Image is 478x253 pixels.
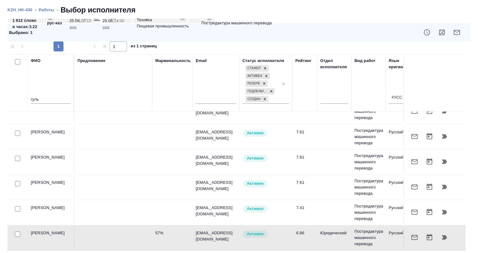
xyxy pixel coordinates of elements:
p: Постредактура машинного перевода [354,228,382,247]
button: Продолжить [437,154,452,169]
td: [PERSON_NAME] [28,176,74,198]
div: Стажер, Активен, Резерв, Подлежит внедрению, Создан [245,88,275,95]
div: Рядовой исполнитель: назначай с учетом рейтинга [242,205,289,213]
p: [EMAIL_ADDRESS][DOMAIN_NAME] [196,129,236,141]
p: 25.08, [102,18,114,23]
button: Отправить предложение о работе [449,25,464,40]
button: Открыть календарь загрузки [422,230,437,245]
td: [PERSON_NAME] [28,126,74,148]
div: 7.61 [296,154,314,160]
div: Рядовой исполнитель: назначай с учетом рейтинга [242,129,289,137]
span: Выбрано : 1 [9,30,33,35]
input: Выбери исполнителей, чтобы отправить приглашение на работу [15,156,20,161]
button: Продолжить [437,230,452,245]
button: Открыть календарь загрузки [422,129,437,144]
td: [PERSON_NAME] [28,151,74,173]
div: 6.86 [296,230,314,236]
li: ‹ [35,7,36,13]
div: 7.41 [296,205,314,211]
li: ‹ [57,7,58,13]
p: Постредактура машинного перевода [201,20,272,26]
button: Отправить предложение о работе [407,154,422,169]
button: Продолжить [437,205,452,220]
td: Русский [386,151,420,173]
div: ФИО [31,58,40,64]
div: Стажер [246,65,262,72]
button: Рассчитать маржинальность заказа [434,25,449,40]
button: Продолжить [437,179,452,194]
p: [EMAIL_ADDRESS][DOMAIN_NAME] [196,230,236,242]
p: Постредактура машинного перевода [354,127,382,146]
td: Русский [386,176,420,198]
button: Открыть календарь загрузки [422,179,437,194]
button: Открыть календарь загрузки [422,154,437,169]
input: Выбери исполнителей, чтобы отправить приглашение на работу [15,131,20,136]
button: Открыть календарь загрузки [422,205,437,220]
button: Отправить предложение о работе [407,205,422,220]
div: Стажер, Активен, Резерв, Подлежит внедрению, Создан [245,72,270,80]
button: Показать доступность исполнителя [419,25,434,40]
p: Активен [247,231,264,237]
div: Стажер, Активен, Резерв, Подлежит внедрению, Создан [245,64,269,72]
p: Постредактура машинного перевода [354,178,382,197]
a: Работы [39,7,54,12]
p: Активен [247,130,264,136]
button: Продолжить [437,129,452,144]
td: [PERSON_NAME] [28,202,74,223]
div: Вид работ [354,58,376,64]
div: Рядовой исполнитель: назначай с учетом рейтинга [242,154,289,163]
h2: Выбор исполнителя [60,5,135,15]
div: Рейтинг [295,58,312,64]
p: 08:15 [81,18,91,23]
p: [EMAIL_ADDRESS][DOMAIN_NAME] [196,205,236,217]
div: Русский [392,95,406,100]
div: Рядовой исполнитель: назначай с учетом рейтинга [242,179,289,188]
div: Резерв [246,80,261,87]
input: Выбери исполнителей, чтобы отправить приглашение на работу [15,206,20,212]
button: Отправить предложение о работе [407,179,422,194]
div: Статус исполнителя [242,58,284,64]
td: Юридический [317,227,351,249]
div: Отдел исполнителя [320,58,348,70]
td: Русский [386,202,420,223]
td: 57% [152,227,193,249]
p: Активен [247,155,264,161]
div: Активен [246,73,263,79]
div: Создан [246,96,261,103]
p: [EMAIL_ADDRESS][DOMAIN_NAME] [196,179,236,192]
div: Маржинальность [155,58,191,64]
p: 1 612 слово [12,17,37,24]
span: из 1 страниц [131,42,157,51]
p: Активен [247,206,264,212]
p: 14:00 [114,18,124,23]
a: KZH_HK-430 [7,7,32,12]
div: Рядовой исполнитель: назначай с учетом рейтинга [242,230,289,238]
div: 7.61 [296,179,314,186]
div: — [94,15,100,31]
div: 7.61 [296,129,314,135]
nav: breadcrumb [7,5,471,15]
input: Выбери исполнителей, чтобы отправить приглашение на работу [15,181,20,186]
button: Отправить предложение о работе [407,129,422,144]
p: 25.08, [69,18,81,23]
td: Русский [386,126,420,148]
td: Русский [386,227,420,249]
p: Техника [137,17,152,23]
td: [PERSON_NAME] [28,227,74,249]
p: [EMAIL_ADDRESS][DOMAIN_NAME] [196,154,236,167]
div: Язык оригинала [389,58,417,70]
p: Активен [247,180,264,187]
div: Email [196,58,207,64]
div: Стажер, Активен, Резерв, Подлежит внедрению, Создан [245,95,269,103]
div: Предложение [77,58,105,64]
div: Стажер, Активен, Резерв, Подлежит внедрению, Создан [245,80,268,88]
p: Постредактура машинного перевода [354,153,382,171]
div: Подлежит внедрению [246,88,268,95]
p: Постредактура машинного перевода [354,203,382,222]
button: Отправить предложение о работе [407,230,422,245]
